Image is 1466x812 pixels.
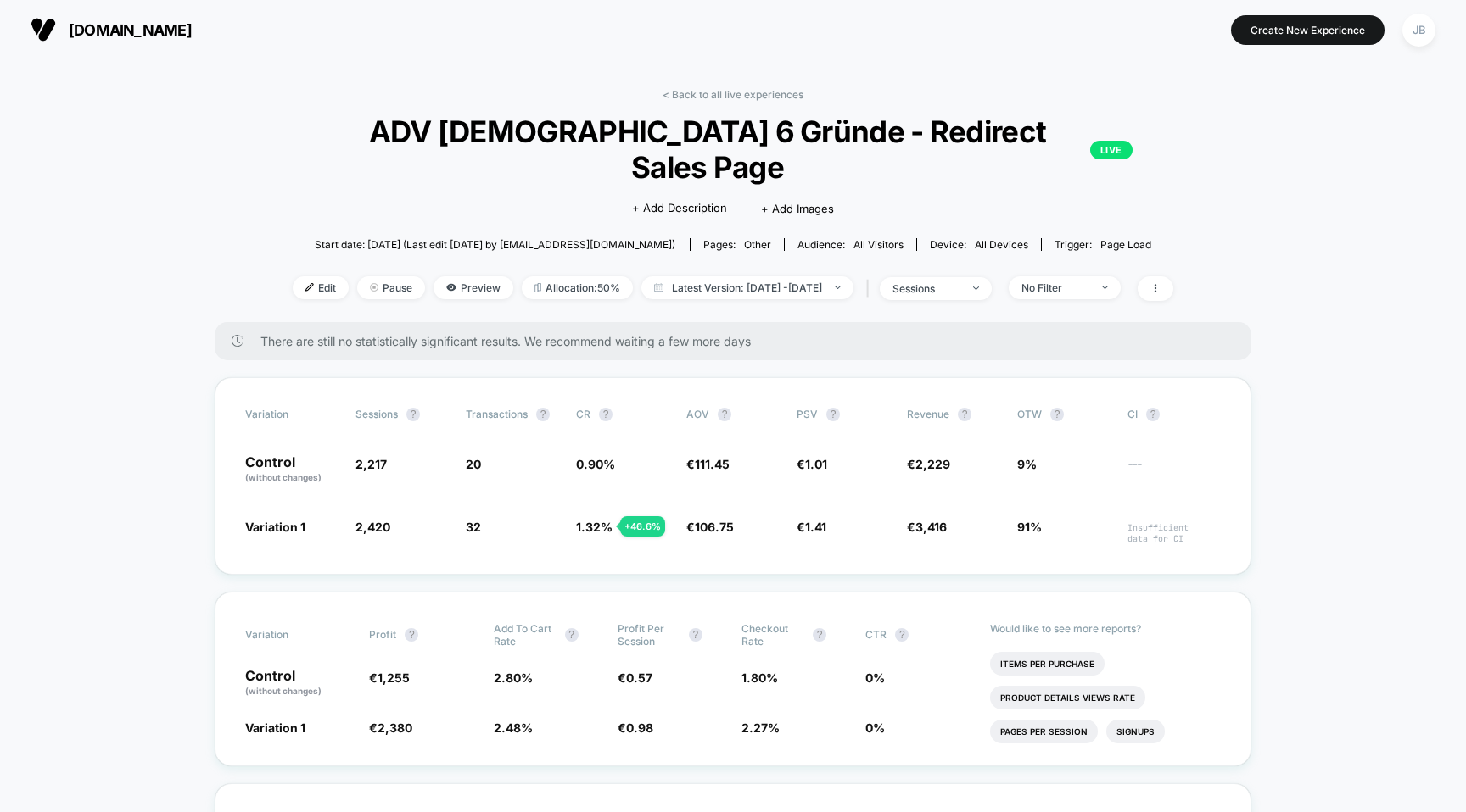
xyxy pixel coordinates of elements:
[405,628,418,642] button: ?
[355,457,387,471] span: 2,217
[865,670,885,685] span: 0 %
[245,686,322,696] span: (without changes)
[357,276,425,299] span: Pause
[907,408,949,420] span: Revenue
[1100,238,1151,251] span: Page Load
[915,520,947,534] span: 3,416
[1017,457,1037,471] span: 9%
[686,408,709,420] span: AOV
[466,457,481,471] span: 20
[576,520,613,534] span: 1.32 %
[1231,15,1385,45] button: Create New Experience
[632,200,727,217] span: + Add Description
[1055,238,1151,251] div: Trigger:
[862,276,880,301] span: |
[1127,408,1221,421] span: CI
[916,238,1041,251] span: Device:
[369,628,396,641] span: Profit
[494,622,557,648] span: Add To Cart Rate
[494,720,533,735] span: 2.48 %
[406,408,420,421] button: ?
[744,238,771,251] span: other
[618,622,680,648] span: Profit Per Session
[1021,281,1089,294] div: No Filter
[973,286,979,290] img: end
[686,520,734,534] span: €
[835,286,841,289] img: end
[69,21,192,39] span: [DOMAIN_NAME]
[305,283,314,292] img: edit
[1397,13,1441,47] button: JB
[1127,522,1221,544] span: Insufficient data for CI
[990,622,1222,635] p: Would like to see more reports?
[25,16,197,43] button: [DOMAIN_NAME]
[333,114,1132,185] span: ADV [DEMOGRAPHIC_DATA] 6 Gründe - Redirect Sales Page
[990,720,1098,743] li: Pages Per Session
[245,472,322,482] span: (without changes)
[245,455,339,484] p: Control
[975,238,1028,251] span: all devices
[892,282,960,295] div: sessions
[534,283,541,292] img: rebalance
[703,238,771,251] div: Pages:
[565,628,579,642] button: ?
[741,670,778,685] span: 1.80 %
[618,720,653,735] span: €
[378,670,410,685] span: 1,255
[865,720,885,735] span: 0 %
[853,238,904,251] span: All Visitors
[1402,14,1435,47] div: JB
[865,628,887,641] span: CTR
[718,408,731,421] button: ?
[1050,408,1064,421] button: ?
[576,457,615,471] span: 0.90 %
[378,720,412,735] span: 2,380
[805,520,826,534] span: 1.41
[641,276,853,299] span: Latest Version: [DATE] - [DATE]
[741,622,804,648] span: Checkout Rate
[315,238,675,251] span: Start date: [DATE] (Last edit [DATE] by [EMAIL_ADDRESS][DOMAIN_NAME])
[369,670,410,685] span: €
[826,408,840,421] button: ?
[895,628,909,642] button: ?
[1106,720,1165,743] li: Signups
[797,520,826,534] span: €
[245,520,305,534] span: Variation 1
[1017,520,1042,534] span: 91%
[599,408,613,421] button: ?
[695,520,734,534] span: 106.75
[355,408,398,420] span: Sessions
[536,408,550,421] button: ?
[618,670,652,685] span: €
[741,720,780,735] span: 2.27 %
[355,520,390,534] span: 2,420
[907,520,947,534] span: €
[663,88,803,101] a: < Back to all live experiences
[761,202,834,215] span: + Add Images
[654,283,663,292] img: calendar
[260,334,1217,348] span: There are still no statistically significant results. We recommend waiting a few more days
[620,516,665,537] div: + 46.6 %
[805,457,827,471] span: 1.01
[990,686,1145,709] li: Product Details Views Rate
[958,408,971,421] button: ?
[626,720,653,735] span: 0.98
[1090,141,1133,159] p: LIVE
[689,628,702,642] button: ?
[293,276,349,299] span: Edit
[31,17,56,42] img: Visually logo
[1017,408,1111,421] span: OTW
[245,622,339,648] span: Variation
[1146,408,1160,421] button: ?
[813,628,826,642] button: ?
[1127,459,1221,484] span: ---
[686,457,730,471] span: €
[797,408,818,420] span: PSV
[626,670,652,685] span: 0.57
[695,457,730,471] span: 111.45
[369,720,412,735] span: €
[990,652,1105,676] li: Items Per Purchase
[370,283,378,292] img: end
[797,238,904,251] div: Audience:
[907,457,950,471] span: €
